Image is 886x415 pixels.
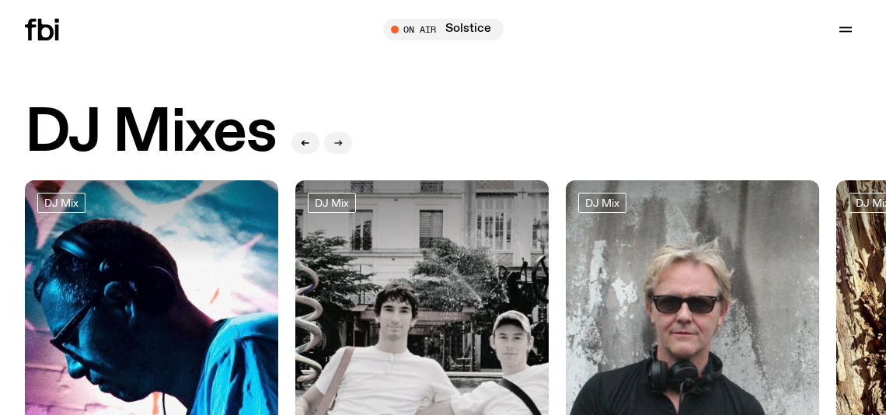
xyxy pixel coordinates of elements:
[578,193,626,213] a: DJ Mix
[44,197,78,208] span: DJ Mix
[315,197,349,208] span: DJ Mix
[25,104,276,163] h2: DJ Mixes
[308,193,356,213] a: DJ Mix
[383,19,504,40] button: On AirSolstice
[37,193,85,213] a: DJ Mix
[585,197,619,208] span: DJ Mix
